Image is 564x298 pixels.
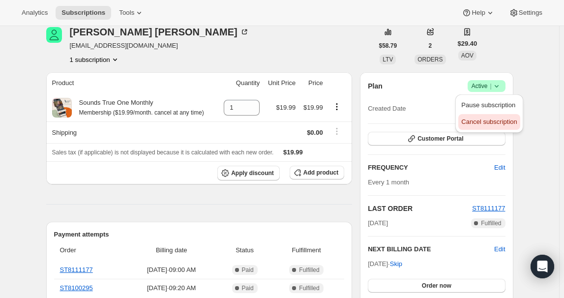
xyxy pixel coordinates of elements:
[472,9,485,17] span: Help
[368,218,388,228] span: [DATE]
[218,72,263,94] th: Quantity
[231,169,274,177] span: Apply discount
[368,179,409,186] span: Every 1 month
[60,284,93,292] a: ST8100295
[368,204,472,213] h2: LAST ORDER
[329,126,345,137] button: Shipping actions
[368,132,505,146] button: Customer Portal
[79,109,204,116] small: Membership ($19.99/month. cancel at any time)
[458,114,520,130] button: Cancel subscription
[390,259,402,269] span: Skip
[16,6,54,20] button: Analytics
[299,284,319,292] span: Fulfilled
[458,97,520,113] button: Pause subscription
[472,81,502,91] span: Active
[46,121,218,143] th: Shipping
[52,149,274,156] span: Sales tax (if applicable) is not displayed because it is calculated with each new order.
[368,244,494,254] h2: NEXT BILLING DATE
[519,9,542,17] span: Settings
[494,163,505,173] span: Edit
[423,39,438,53] button: 2
[70,27,249,37] div: [PERSON_NAME] [PERSON_NAME]
[368,260,402,268] span: [DATE] ·
[242,266,254,274] span: Paid
[46,27,62,43] span: Laura Schaber
[113,6,150,20] button: Tools
[329,101,345,112] button: Product actions
[70,41,249,51] span: [EMAIL_ADDRESS][DOMAIN_NAME]
[461,118,517,125] span: Cancel subscription
[70,55,120,64] button: Product actions
[472,205,505,212] a: ST8111177
[22,9,48,17] span: Analytics
[368,163,494,173] h2: FREQUENCY
[274,245,338,255] span: Fulfillment
[283,149,303,156] span: $19.99
[429,42,432,50] span: 2
[128,283,215,293] span: [DATE] · 09:20 AM
[128,245,215,255] span: Billing date
[461,101,515,109] span: Pause subscription
[119,9,134,17] span: Tools
[54,230,345,239] h2: Payment attempts
[290,166,344,179] button: Add product
[303,169,338,177] span: Add product
[458,39,477,49] span: $29.40
[503,6,548,20] button: Settings
[52,98,72,118] img: product img
[461,52,474,59] span: AOV
[472,204,505,213] button: ST8111177
[276,104,296,111] span: $19.99
[368,104,406,114] span: Created Date
[263,72,298,94] th: Unit Price
[384,256,408,272] button: Skip
[490,82,491,90] span: |
[299,266,319,274] span: Fulfilled
[303,104,323,111] span: $19.99
[494,244,505,254] button: Edit
[298,72,326,94] th: Price
[417,135,463,143] span: Customer Portal
[128,265,215,275] span: [DATE] · 09:00 AM
[72,98,204,118] div: Sounds True One Monthly
[221,245,268,255] span: Status
[368,81,383,91] h2: Plan
[488,160,511,176] button: Edit
[417,56,443,63] span: ORDERS
[61,9,105,17] span: Subscriptions
[373,39,403,53] button: $58.79
[531,255,554,278] div: Open Intercom Messenger
[379,42,397,50] span: $58.79
[422,282,451,290] span: Order now
[46,72,218,94] th: Product
[368,279,505,293] button: Order now
[307,129,323,136] span: $0.00
[54,239,125,261] th: Order
[242,284,254,292] span: Paid
[383,56,393,63] span: LTV
[217,166,280,180] button: Apply discount
[56,6,111,20] button: Subscriptions
[481,219,501,227] span: Fulfilled
[456,6,501,20] button: Help
[60,266,93,273] a: ST8111177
